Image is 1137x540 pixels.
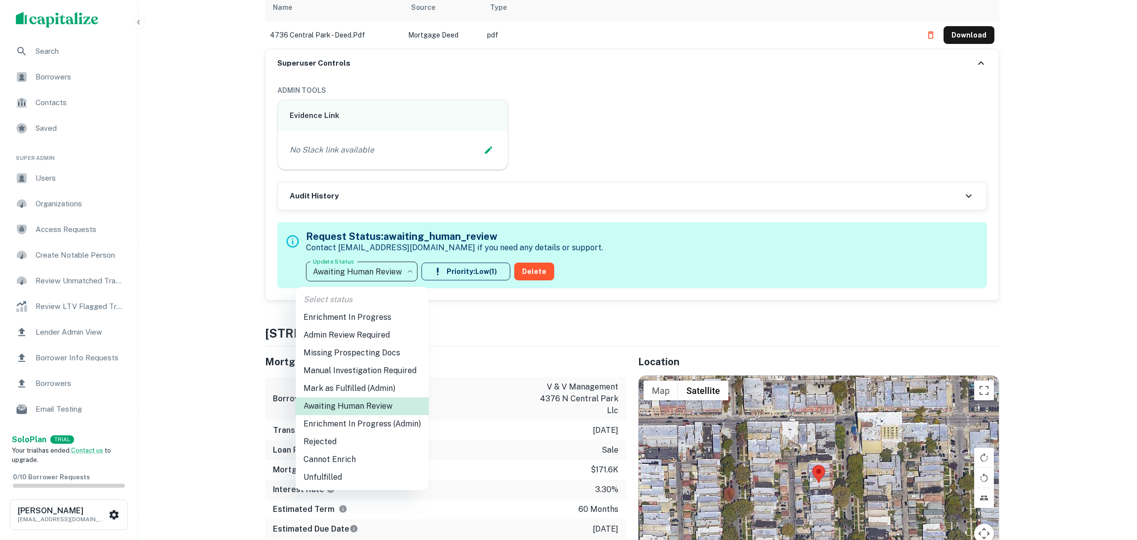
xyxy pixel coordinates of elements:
li: Mark as Fulfilled (Admin) [296,380,429,397]
li: Admin Review Required [296,326,429,344]
li: Enrichment In Progress (Admin) [296,415,429,433]
li: Cannot Enrich [296,451,429,468]
li: Awaiting Human Review [296,397,429,415]
li: Manual Investigation Required [296,362,429,380]
li: Unfulfilled [296,468,429,486]
li: Enrichment In Progress [296,309,429,326]
li: Missing Prospecting Docs [296,344,429,362]
li: Rejected [296,433,429,451]
iframe: Chat Widget [1088,461,1137,508]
